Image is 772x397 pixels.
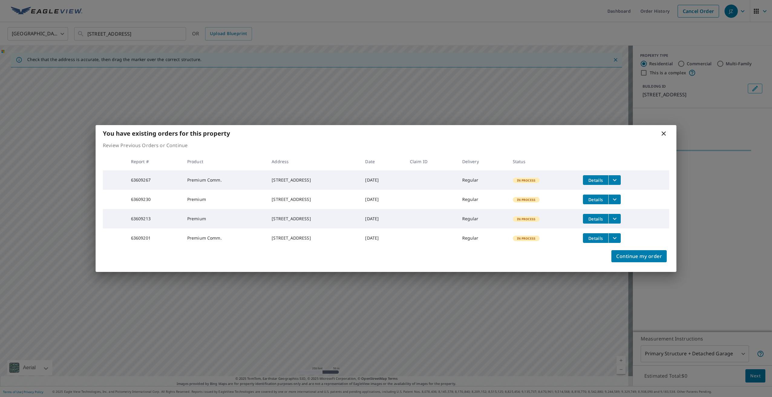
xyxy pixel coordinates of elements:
[272,216,355,222] div: [STREET_ADDRESS]
[608,214,621,224] button: filesDropdownBtn-63609213
[182,228,267,248] td: Premium Comm.
[608,175,621,185] button: filesDropdownBtn-63609267
[513,198,539,202] span: In Process
[360,153,405,170] th: Date
[513,236,539,240] span: In Process
[126,209,182,228] td: 63609213
[360,190,405,209] td: [DATE]
[457,209,508,228] td: Regular
[583,233,608,243] button: detailsBtn-63609201
[182,190,267,209] td: Premium
[513,217,539,221] span: In Process
[272,235,355,241] div: [STREET_ADDRESS]
[457,170,508,190] td: Regular
[182,170,267,190] td: Premium Comm.
[103,129,230,137] b: You have existing orders for this property
[272,196,355,202] div: [STREET_ADDRESS]
[611,250,667,262] button: Continue my order
[583,195,608,204] button: detailsBtn-63609230
[608,233,621,243] button: filesDropdownBtn-63609201
[182,153,267,170] th: Product
[457,190,508,209] td: Regular
[587,197,605,202] span: Details
[508,153,578,170] th: Status
[272,177,355,183] div: [STREET_ADDRESS]
[587,177,605,183] span: Details
[126,170,182,190] td: 63609267
[126,228,182,248] td: 63609201
[182,209,267,228] td: Premium
[103,142,669,149] p: Review Previous Orders or Continue
[513,178,539,182] span: In Process
[360,209,405,228] td: [DATE]
[587,235,605,241] span: Details
[457,228,508,248] td: Regular
[583,214,608,224] button: detailsBtn-63609213
[608,195,621,204] button: filesDropdownBtn-63609230
[405,153,457,170] th: Claim ID
[360,170,405,190] td: [DATE]
[267,153,360,170] th: Address
[126,153,182,170] th: Report #
[126,190,182,209] td: 63609230
[616,252,662,260] span: Continue my order
[583,175,608,185] button: detailsBtn-63609267
[360,228,405,248] td: [DATE]
[457,153,508,170] th: Delivery
[587,216,605,222] span: Details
